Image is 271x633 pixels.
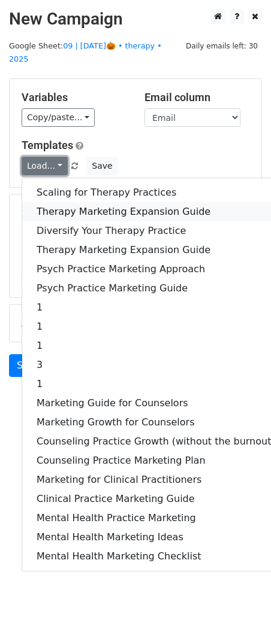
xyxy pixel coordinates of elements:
a: Load... [22,157,68,175]
button: Save [86,157,118,175]
small: Google Sheet: [9,41,162,64]
h2: New Campaign [9,9,262,29]
a: Daily emails left: 30 [182,41,262,50]
a: Copy/paste... [22,108,95,127]
h5: Email column [144,91,249,104]
h5: Variables [22,91,127,104]
iframe: Chat Widget [211,576,271,633]
a: 09 | [DATE]🎃 • therapy • 2025 [9,41,162,64]
a: Send [9,354,49,377]
span: Daily emails left: 30 [182,39,262,53]
a: Templates [22,139,73,151]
